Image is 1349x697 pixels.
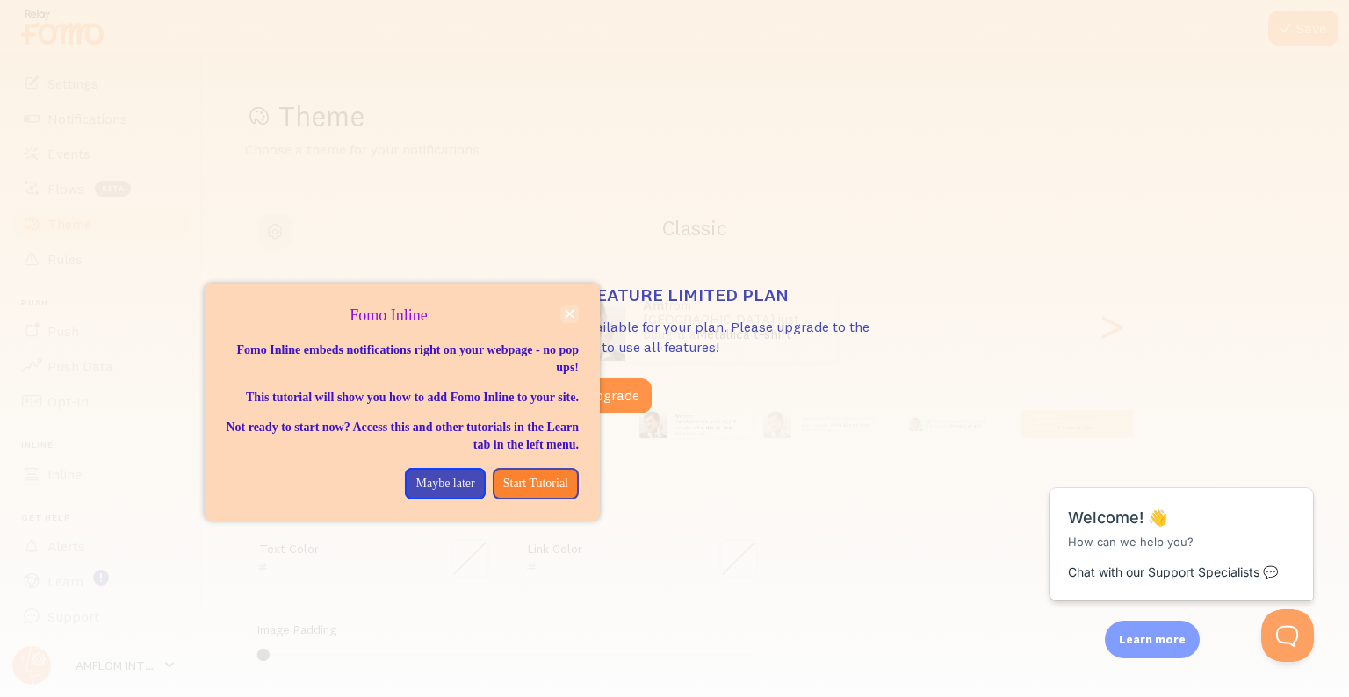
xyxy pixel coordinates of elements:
div: Learn more [1105,621,1200,658]
iframe: Help Scout Beacon - Messages and Notifications [1041,444,1324,609]
p: Learn more [1119,631,1186,648]
iframe: Help Scout Beacon - Open [1261,609,1314,662]
button: Upgrade [573,378,652,413]
p: This tutorial will show you how to add Fomo Inline to your site. [226,389,579,406]
p: This feature is not available for your plan. Please upgrade to the next tier plan in order to use... [464,317,885,357]
p: Start Tutorial [503,475,568,492]
button: Maybe later [405,468,485,499]
p: Maybe later [415,475,474,492]
p: Fomo Inline [226,305,579,327]
p: Fomo Inline embeds notifications right on your webpage - no pop ups! [226,341,579,377]
button: Start Tutorial [493,468,579,499]
h3: You are on a feature limited plan [464,284,885,306]
p: Not ready to start now? Access this and other tutorials in the Learn tab in the left menu. [226,419,579,454]
button: close, [560,305,579,323]
div: Fomo Inline [205,284,600,521]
